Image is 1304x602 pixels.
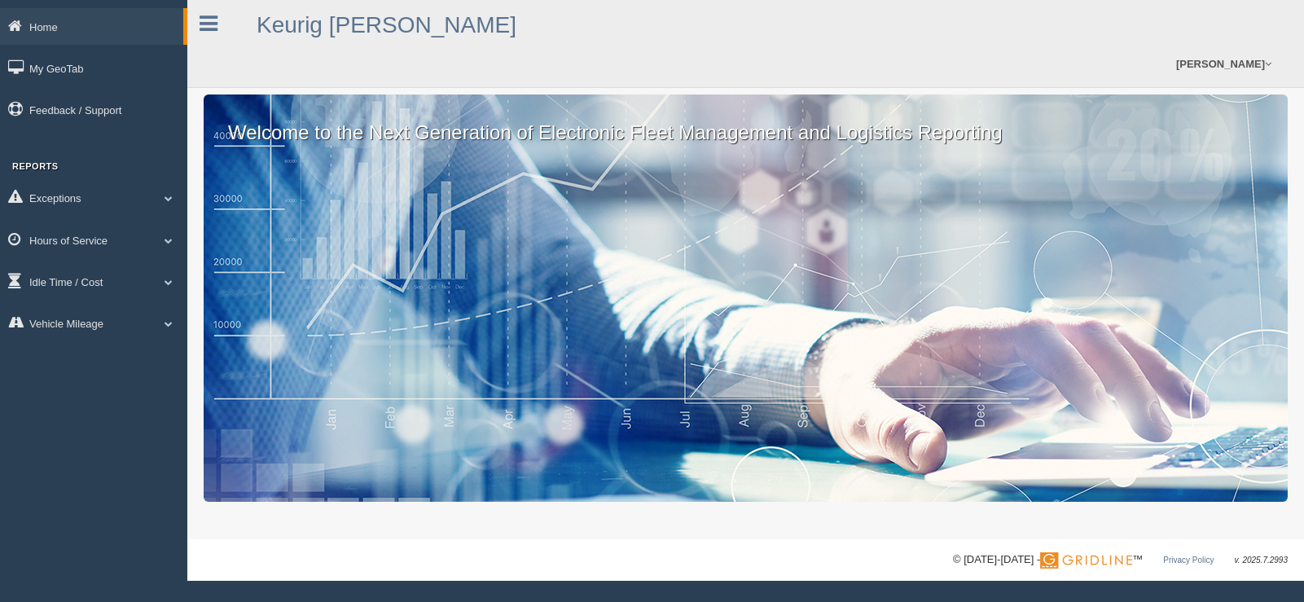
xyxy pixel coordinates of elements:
a: Keurig [PERSON_NAME] [257,12,516,37]
a: Privacy Policy [1163,556,1214,565]
a: [PERSON_NAME] [1168,41,1280,87]
p: Welcome to the Next Generation of Electronic Fleet Management and Logistics Reporting [204,94,1288,147]
div: © [DATE]-[DATE] - ™ [953,551,1288,569]
span: v. 2025.7.2993 [1235,556,1288,565]
img: Gridline [1040,552,1132,569]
